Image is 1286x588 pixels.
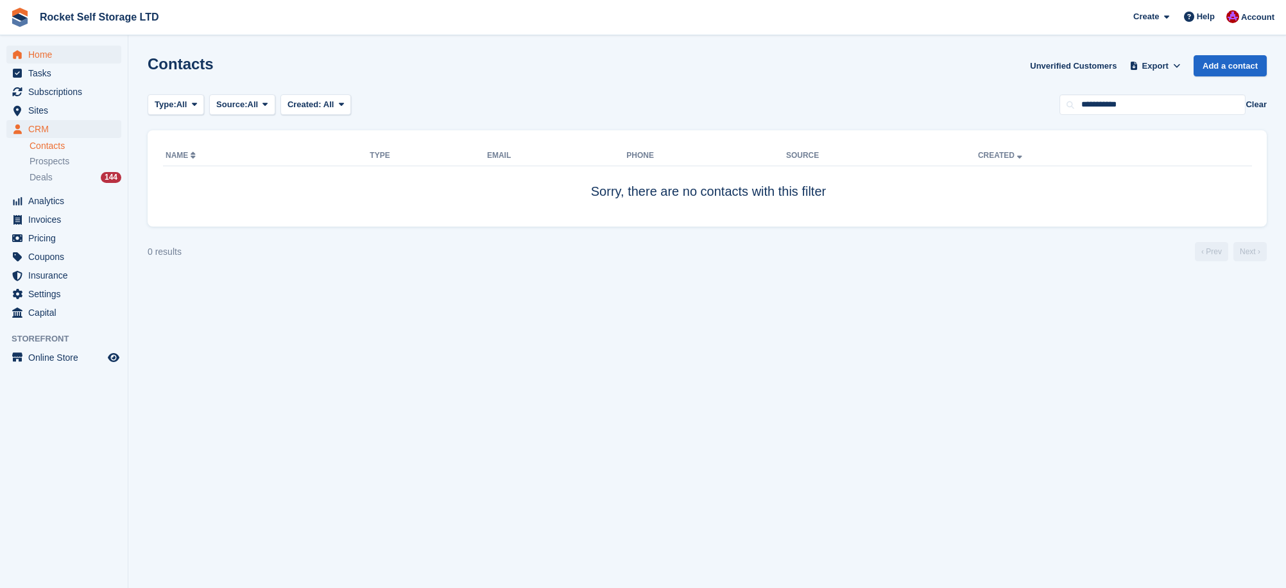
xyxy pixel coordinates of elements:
[28,285,105,303] span: Settings
[166,151,198,160] a: Name
[1197,10,1215,23] span: Help
[28,304,105,322] span: Capital
[209,94,275,116] button: Source: All
[1127,55,1183,76] button: Export
[1133,10,1159,23] span: Create
[1226,10,1239,23] img: Lee Tresadern
[1194,55,1267,76] a: Add a contact
[6,229,121,247] a: menu
[148,55,214,73] h1: Contacts
[6,248,121,266] a: menu
[28,266,105,284] span: Insurance
[12,333,128,345] span: Storefront
[6,64,121,82] a: menu
[35,6,164,28] a: Rocket Self Storage LTD
[216,98,247,111] span: Source:
[6,101,121,119] a: menu
[1241,11,1274,24] span: Account
[30,171,121,184] a: Deals 144
[176,98,187,111] span: All
[6,46,121,64] a: menu
[248,98,259,111] span: All
[28,192,105,210] span: Analytics
[28,248,105,266] span: Coupons
[6,285,121,303] a: menu
[1233,242,1267,261] a: Next
[106,350,121,365] a: Preview store
[28,46,105,64] span: Home
[978,151,1025,160] a: Created
[786,146,978,166] th: Source
[6,120,121,138] a: menu
[287,99,321,109] span: Created:
[6,192,121,210] a: menu
[370,146,487,166] th: Type
[28,120,105,138] span: CRM
[1142,60,1169,73] span: Export
[30,171,53,184] span: Deals
[6,304,121,322] a: menu
[487,146,626,166] th: Email
[6,349,121,367] a: menu
[101,172,121,183] div: 144
[148,94,204,116] button: Type: All
[1246,98,1267,111] button: Clear
[1025,55,1122,76] a: Unverified Customers
[10,8,30,27] img: stora-icon-8386f47178a22dfd0bd8f6a31ec36ba5ce8667c1dd55bd0f319d3a0aa187defe.svg
[148,245,182,259] div: 0 results
[28,64,105,82] span: Tasks
[1195,242,1228,261] a: Previous
[323,99,334,109] span: All
[6,211,121,229] a: menu
[6,83,121,101] a: menu
[626,146,786,166] th: Phone
[30,155,121,168] a: Prospects
[280,94,351,116] button: Created: All
[6,266,121,284] a: menu
[28,349,105,367] span: Online Store
[28,211,105,229] span: Invoices
[591,184,826,198] span: Sorry, there are no contacts with this filter
[28,83,105,101] span: Subscriptions
[28,101,105,119] span: Sites
[28,229,105,247] span: Pricing
[30,140,121,152] a: Contacts
[30,155,69,168] span: Prospects
[1192,242,1269,261] nav: Page
[155,98,176,111] span: Type:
